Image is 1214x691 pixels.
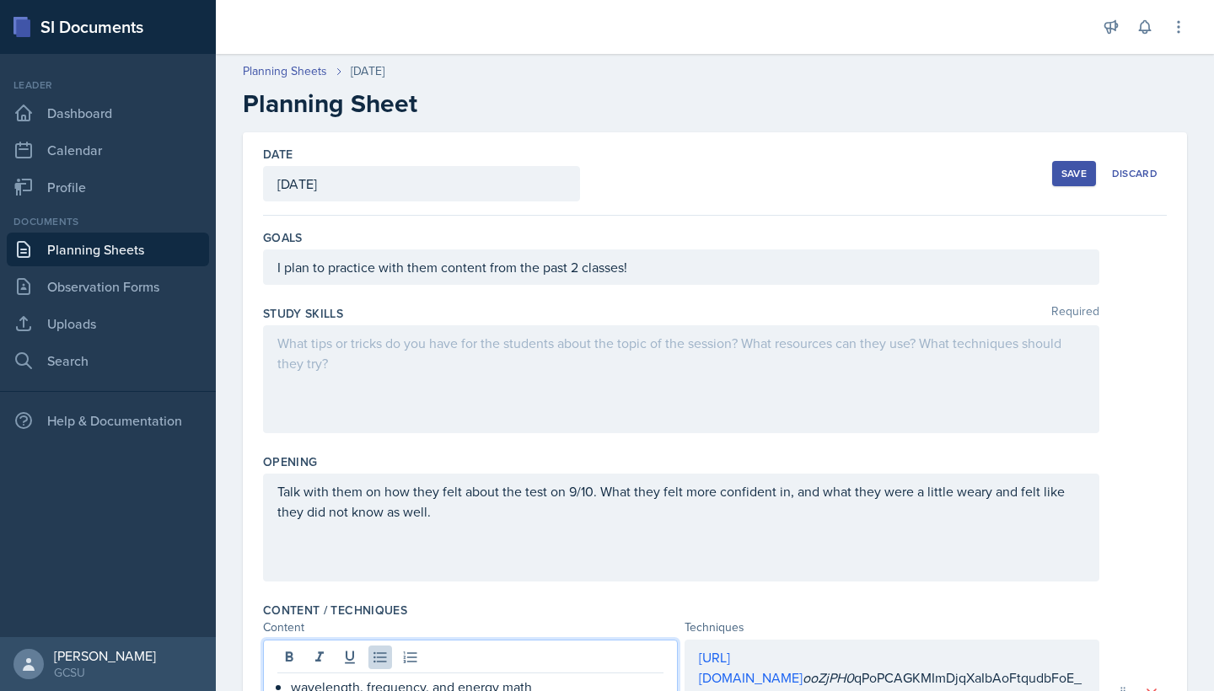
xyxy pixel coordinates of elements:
button: Save [1052,161,1096,186]
label: Study Skills [263,305,343,322]
div: GCSU [54,664,156,681]
div: Leader [7,78,209,93]
p: Talk with them on how they felt about the test on 9/10. What they felt more confident in, and wha... [277,481,1085,522]
span: Required [1051,305,1099,322]
a: Search [7,344,209,378]
div: [DATE] [351,62,384,80]
label: Content / Techniques [263,602,407,619]
a: Planning Sheets [243,62,327,80]
p: I plan to practice with them content from the past 2 classes! [277,257,1085,277]
div: Help & Documentation [7,404,209,437]
a: Dashboard [7,96,209,130]
div: Documents [7,214,209,229]
h2: Planning Sheet [243,88,1187,119]
label: Opening [263,453,317,470]
div: Techniques [685,619,1099,636]
a: Observation Forms [7,270,209,303]
a: [URL][DOMAIN_NAME] [699,648,803,687]
a: Planning Sheets [7,233,209,266]
a: Calendar [7,133,209,167]
em: ooZjPH0 [803,668,854,687]
a: Uploads [7,307,209,340]
label: Goals [263,229,303,246]
div: Save [1061,167,1087,180]
div: Discard [1112,167,1158,180]
div: [PERSON_NAME] [54,647,156,664]
a: Profile [7,170,209,204]
button: Discard [1103,161,1167,186]
div: Content [263,619,678,636]
label: Date [263,146,293,163]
